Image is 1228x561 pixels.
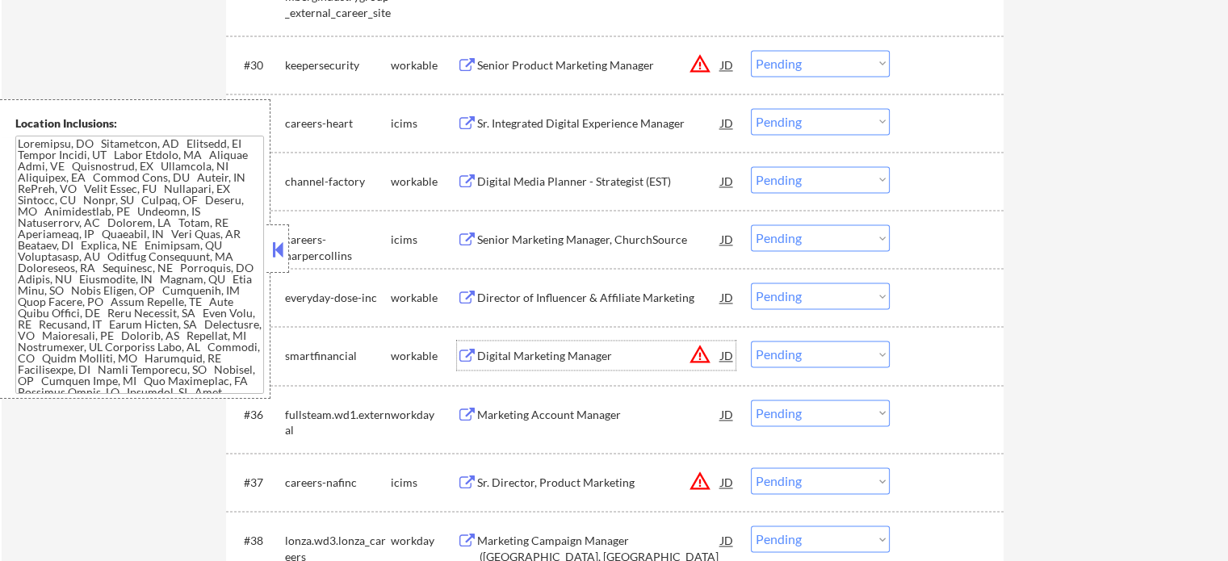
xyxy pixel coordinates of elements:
div: Sr. Director, Product Marketing [477,475,721,491]
div: Sr. Integrated Digital Experience Manager [477,115,721,132]
div: #38 [244,533,272,549]
div: #30 [244,57,272,73]
button: warning_amber [689,470,711,492]
div: JD [719,166,736,195]
div: Director of Influencer & Affiliate Marketing [477,290,721,306]
div: Digital Marketing Manager [477,348,721,364]
div: JD [719,341,736,370]
div: workable [391,348,457,364]
div: Senior Product Marketing Manager [477,57,721,73]
div: JD [719,400,736,429]
div: careers-nafinc [285,475,391,491]
div: smartfinancial [285,348,391,364]
div: Location Inclusions: [15,115,264,132]
div: JD [719,224,736,253]
div: JD [719,467,736,496]
div: #36 [244,407,272,423]
button: warning_amber [689,343,711,366]
div: channel-factory [285,174,391,190]
div: fullsteam.wd1.external [285,407,391,438]
div: Marketing Account Manager [477,407,721,423]
div: careers-harpercollins [285,232,391,263]
div: workable [391,57,457,73]
div: icims [391,232,457,248]
div: workable [391,290,457,306]
div: workable [391,174,457,190]
div: keepersecurity [285,57,391,73]
div: JD [719,50,736,79]
div: JD [719,108,736,137]
div: JD [719,283,736,312]
div: careers-heart [285,115,391,132]
div: workday [391,533,457,549]
div: Senior Marketing Manager, ChurchSource [477,232,721,248]
div: icims [391,475,457,491]
div: Digital Media Planner - Strategist (EST) [477,174,721,190]
div: #37 [244,475,272,491]
button: warning_amber [689,52,711,75]
div: workday [391,407,457,423]
div: everyday-dose-inc [285,290,391,306]
div: JD [719,525,736,555]
div: icims [391,115,457,132]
